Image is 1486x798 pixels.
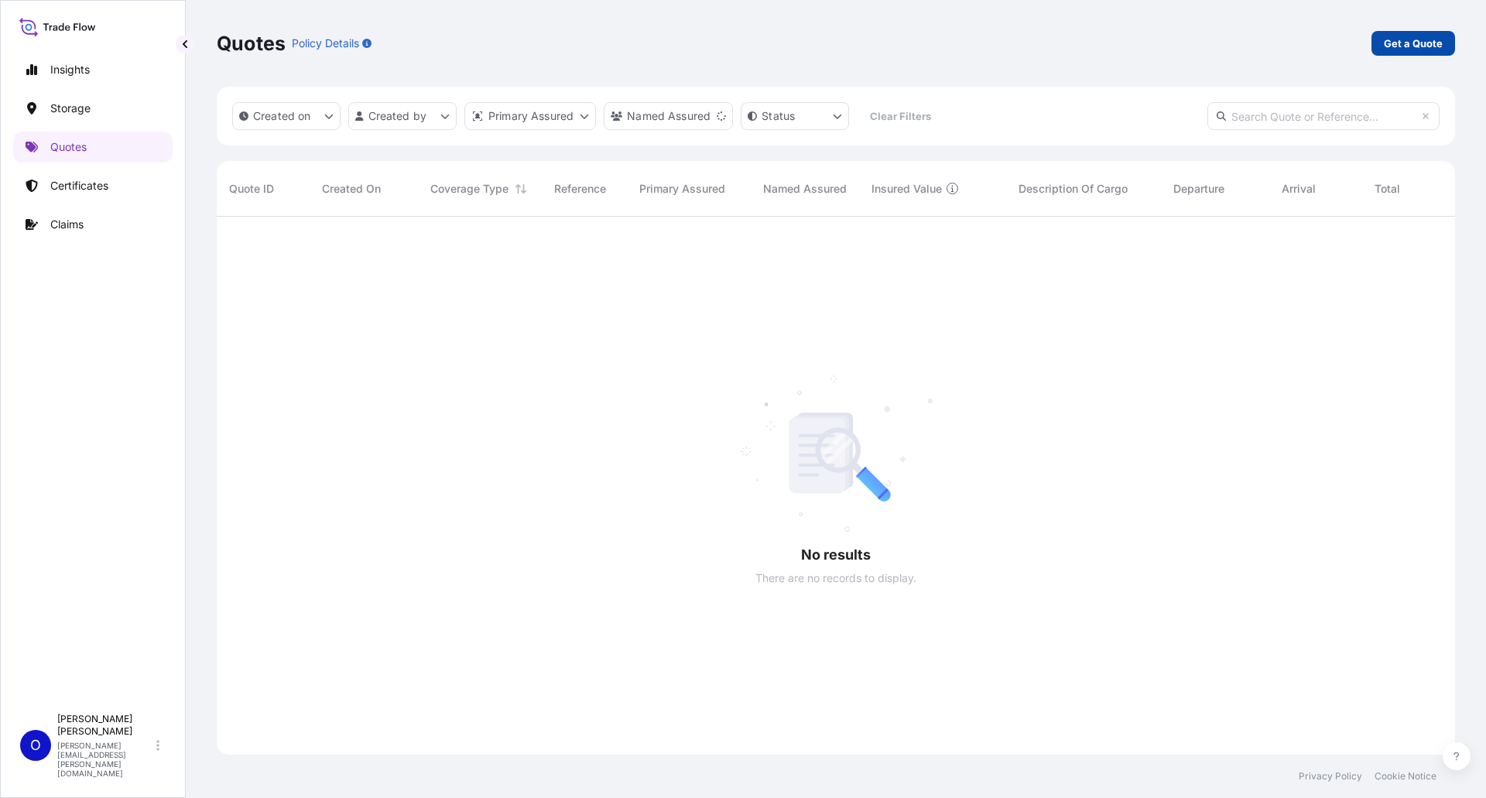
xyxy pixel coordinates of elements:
span: Total [1375,181,1400,197]
button: createdOn Filter options [232,102,341,130]
span: Arrival [1282,181,1316,197]
button: Clear Filters [857,104,943,128]
p: Quotes [50,139,87,155]
button: distributor Filter options [464,102,596,130]
p: Claims [50,217,84,232]
span: Named Assured [763,181,847,197]
span: Reference [554,181,606,197]
p: [PERSON_NAME][EMAIL_ADDRESS][PERSON_NAME][DOMAIN_NAME] [57,741,153,778]
span: Quote ID [229,181,274,197]
a: Storage [13,93,173,124]
p: Storage [50,101,91,116]
span: Primary Assured [639,181,725,197]
a: Privacy Policy [1299,770,1362,783]
button: createdBy Filter options [348,102,457,130]
span: O [30,738,41,753]
span: Coverage Type [430,181,508,197]
p: [PERSON_NAME] [PERSON_NAME] [57,713,153,738]
p: Named Assured [627,108,710,124]
button: certificateStatus Filter options [741,102,849,130]
p: Insights [50,62,90,77]
a: Certificates [13,170,173,201]
p: Created on [253,108,311,124]
a: Get a Quote [1371,31,1455,56]
button: Sort [512,180,530,198]
p: Quotes [217,31,286,56]
p: Created by [368,108,427,124]
p: Policy Details [292,36,359,51]
p: Get a Quote [1384,36,1443,51]
span: Created On [322,181,381,197]
a: Insights [13,54,173,85]
span: Insured Value [871,181,942,197]
p: Primary Assured [488,108,574,124]
span: Departure [1173,181,1224,197]
button: cargoOwner Filter options [604,102,733,130]
a: Quotes [13,132,173,163]
a: Claims [13,209,173,240]
span: Description Of Cargo [1019,181,1128,197]
p: Certificates [50,178,108,194]
p: Status [762,108,795,124]
p: Clear Filters [870,108,931,124]
input: Search Quote or Reference... [1207,102,1440,130]
a: Cookie Notice [1375,770,1436,783]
